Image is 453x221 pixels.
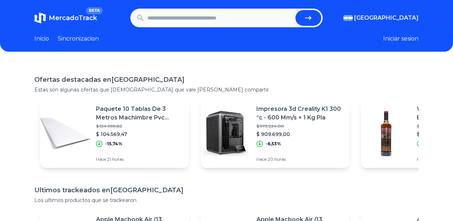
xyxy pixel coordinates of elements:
[34,75,419,85] h1: Ofertas destacadas en [GEOGRAPHIC_DATA]
[34,197,419,204] p: Los ultimos productos que se trackearon.
[86,7,103,14] span: BETA
[49,14,97,22] span: MercadoTrack
[256,131,344,138] p: $ 909.699,00
[354,14,419,22] span: [GEOGRAPHIC_DATA]
[201,99,350,168] a: Featured imageImpresora 3d Creality K1 300 °c - 600 Mm/s + 1 Kg Pla$ 973.224,00$ 909.699,00-6,53%...
[343,14,419,22] button: [GEOGRAPHIC_DATA]
[105,141,122,147] p: -15,74%
[361,108,411,159] img: Featured image
[266,141,281,147] p: -6,53%
[34,185,419,195] h1: Ultimos trackeados en [GEOGRAPHIC_DATA]
[34,12,46,24] img: MercadoTrack
[256,105,344,122] p: Impresora 3d Creality K1 300 °c - 600 Mm/s + 1 Kg Pla
[40,108,90,159] img: Featured image
[58,34,99,43] a: Sincronizacion
[34,34,49,43] a: Inicio
[96,105,183,122] p: Paquete 10 Tablas De 3 Metros Machimbre Pvc [PERSON_NAME] 200x10mm
[34,86,419,93] p: Estas son algunas ofertas que [DEMOGRAPHIC_DATA] que vale [PERSON_NAME] compartir.
[383,34,419,43] button: Iniciar sesion
[201,108,251,159] img: Featured image
[256,156,344,162] p: Hace 20 horas
[96,156,183,162] p: Hace 21 horas
[256,123,344,129] p: $ 973.224,00
[40,99,189,168] a: Featured imagePaquete 10 Tablas De 3 Metros Machimbre Pvc [PERSON_NAME] 200x10mm$ 124.099,82$ 104...
[343,15,353,21] img: Argentina
[96,123,183,129] p: $ 124.099,82
[96,131,183,138] p: $ 104.569,47
[34,12,97,24] a: MercadoTrackBETA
